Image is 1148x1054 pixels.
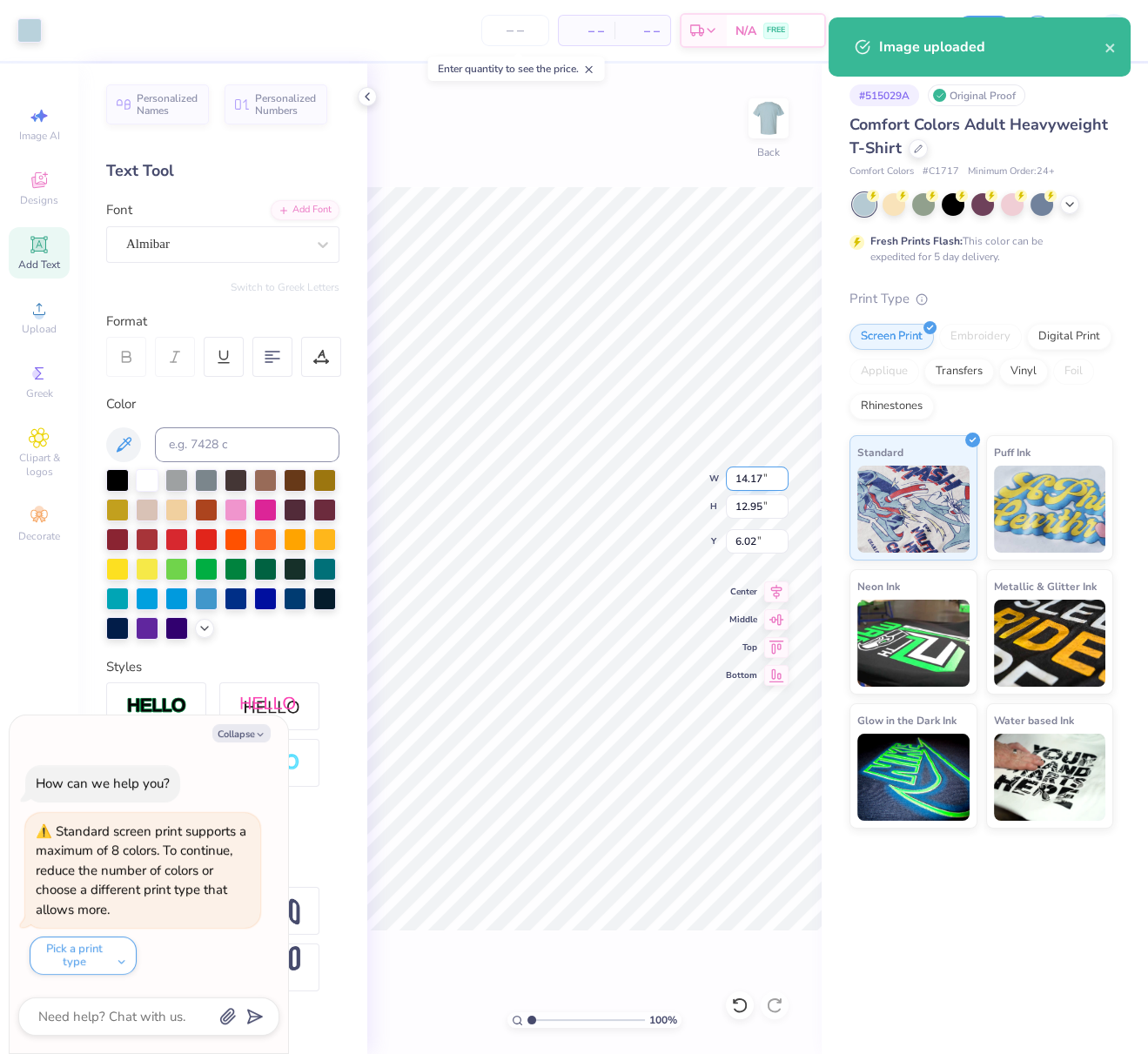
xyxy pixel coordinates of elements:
[870,233,1084,265] div: This color can be expedited for 5 day delivery.
[726,586,757,598] span: Center
[1053,359,1094,385] div: Foil
[857,600,970,687] img: Neon Ink
[849,324,934,350] div: Screen Print
[857,734,970,821] img: Glow in the Dark Ink
[239,695,300,717] img: Shadow
[212,724,271,742] button: Collapse
[1104,37,1117,57] button: close
[939,324,1022,350] div: Embroidery
[968,164,1055,179] span: Minimum Order: 24 +
[849,393,934,420] div: Rhinestones
[849,359,919,385] div: Applique
[22,322,57,336] span: Upload
[994,600,1106,687] img: Metallic & Glitter Ink
[625,22,660,40] span: – –
[857,577,900,595] span: Neon Ink
[857,466,970,553] img: Standard
[767,24,785,37] span: FREE
[26,386,53,400] span: Greek
[30,937,137,975] button: Pick a print type
[36,822,246,918] div: Standard screen print supports a maximum of 8 colors. To continue, reduce the number of colors or...
[751,101,786,136] img: Back
[735,22,756,40] span: N/A
[928,84,1025,106] div: Original Proof
[994,711,1074,729] span: Water based Ink
[994,577,1097,595] span: Metallic & Glitter Ink
[999,359,1048,385] div: Vinyl
[994,466,1106,553] img: Puff Ink
[18,529,60,543] span: Decorate
[849,84,919,106] div: # 515029A
[106,312,341,332] div: Format
[857,443,903,461] span: Standard
[870,234,963,248] strong: Fresh Prints Flash:
[481,15,549,46] input: – –
[569,22,604,40] span: – –
[994,443,1031,461] span: Puff Ink
[923,164,959,179] span: # C1717
[994,734,1106,821] img: Water based Ink
[726,614,757,626] span: Middle
[155,427,339,462] input: e.g. 7428 c
[428,57,605,81] div: Enter quantity to see the price.
[106,200,132,220] label: Font
[726,669,757,681] span: Bottom
[861,13,946,48] input: Untitled Design
[19,129,60,143] span: Image AI
[20,193,58,207] span: Designs
[137,92,198,117] span: Personalized Names
[849,164,914,179] span: Comfort Colors
[255,92,317,117] span: Personalized Numbers
[924,359,994,385] div: Transfers
[649,1012,677,1028] span: 100 %
[1027,324,1111,350] div: Digital Print
[106,159,339,183] div: Text Tool
[879,37,1104,57] div: Image uploaded
[849,114,1108,158] span: Comfort Colors Adult Heavyweight T-Shirt
[849,289,1113,309] div: Print Type
[857,711,957,729] span: Glow in the Dark Ink
[106,394,339,414] div: Color
[231,280,339,294] button: Switch to Greek Letters
[271,200,339,220] div: Add Font
[726,641,757,654] span: Top
[126,696,187,716] img: Stroke
[757,144,780,160] div: Back
[9,451,70,479] span: Clipart & logos
[106,657,339,677] div: Styles
[18,258,60,272] span: Add Text
[36,775,170,792] div: How can we help you?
